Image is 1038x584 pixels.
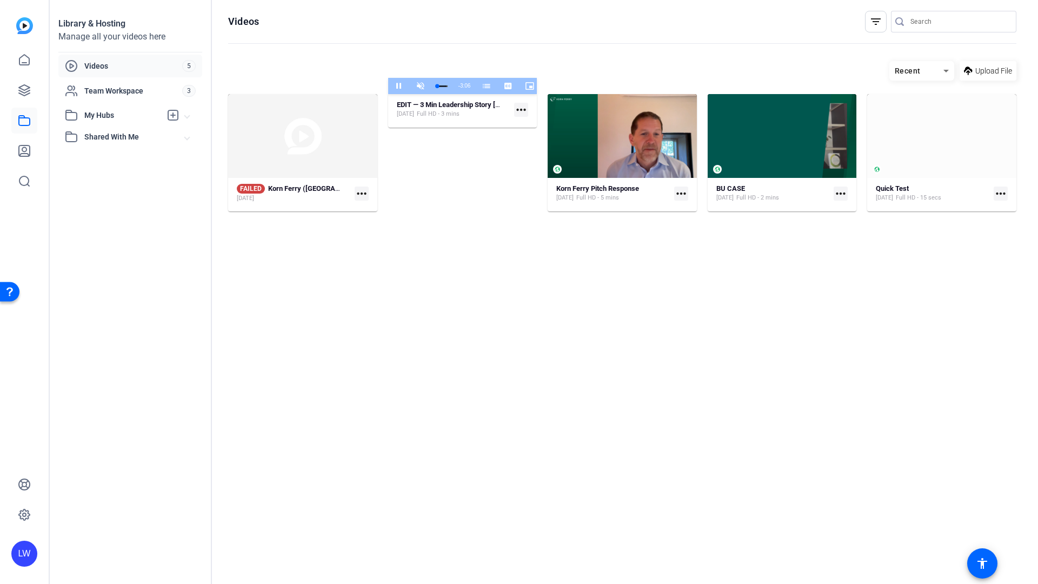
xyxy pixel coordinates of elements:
[876,184,989,202] a: Quick Test[DATE]Full HD - 15 secs
[228,15,259,28] h1: Videos
[975,65,1012,77] span: Upload File
[514,103,528,117] mat-icon: more_horiz
[237,184,350,203] a: FAILEDKorn Ferry ([GEOGRAPHIC_DATA]) 2025 Simple (50631)[DATE]
[476,78,497,94] button: Chapters
[58,126,202,148] mat-expansion-panel-header: Shared With Me
[397,101,547,109] strong: EDIT — 3 Min Leadership Story [PERSON_NAME]
[910,15,1008,28] input: Search
[460,83,470,89] span: 3:06
[237,184,265,194] span: FAILED
[84,85,182,96] span: Team Workspace
[556,184,670,202] a: Korn Ferry Pitch Response[DATE]Full HD - 5 mins
[182,60,196,72] span: 5
[834,187,848,201] mat-icon: more_horiz
[876,184,909,193] strong: Quick Test
[960,61,1016,81] button: Upload File
[869,15,882,28] mat-icon: filter_list
[736,194,779,202] span: Full HD - 2 mins
[716,184,830,202] a: BU CASE[DATE]Full HD - 2 mins
[556,184,639,193] strong: Korn Ferry Pitch Response
[11,541,37,567] div: LW
[237,194,254,203] span: [DATE]
[84,131,185,143] span: Shared With Me
[388,78,410,94] button: Pause
[268,184,442,193] strong: Korn Ferry ([GEOGRAPHIC_DATA]) 2025 Simple (50631)
[84,110,161,121] span: My Hubs
[674,187,688,201] mat-icon: more_horiz
[437,85,448,87] div: Progress Bar
[895,67,921,75] span: Recent
[497,78,519,94] button: Captions
[896,194,941,202] span: Full HD - 15 secs
[976,557,989,570] mat-icon: accessibility
[541,78,562,94] button: Exit Fullscreen
[576,194,619,202] span: Full HD - 5 mins
[716,194,734,202] span: [DATE]
[716,184,745,193] strong: BU CASE
[410,78,431,94] button: Unmute
[876,194,893,202] span: [DATE]
[556,194,574,202] span: [DATE]
[397,110,414,118] span: [DATE]
[397,101,510,118] a: EDIT — 3 Min Leadership Story [PERSON_NAME][DATE]Full HD - 3 mins
[417,110,460,118] span: Full HD - 3 mins
[355,187,369,201] mat-icon: more_horiz
[994,187,1008,201] mat-icon: more_horiz
[16,17,33,34] img: blue-gradient.svg
[58,30,202,43] div: Manage all your videos here
[84,61,182,71] span: Videos
[458,83,460,89] span: -
[58,104,202,126] mat-expansion-panel-header: My Hubs
[519,78,541,94] button: Picture-in-Picture
[182,85,196,97] span: 3
[58,17,202,30] div: Library & Hosting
